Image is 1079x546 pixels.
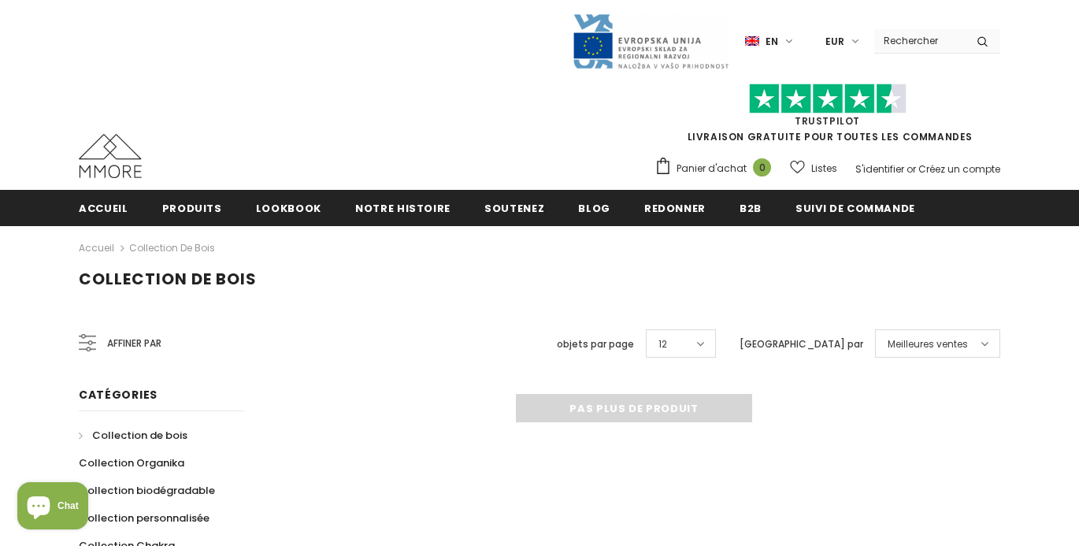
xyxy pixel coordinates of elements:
[79,504,209,532] a: Collection personnalisée
[749,84,907,114] img: Faites confiance aux étoiles pilotes
[795,114,860,128] a: TrustPilot
[644,201,706,216] span: Redonner
[79,190,128,225] a: Accueil
[888,336,968,352] span: Meilleures ventes
[355,190,451,225] a: Notre histoire
[825,34,844,50] span: EUR
[79,239,114,258] a: Accueil
[484,190,544,225] a: soutenez
[795,190,915,225] a: Suivi de commande
[578,201,610,216] span: Blog
[654,91,1000,143] span: LIVRAISON GRATUITE POUR TOUTES LES COMMANDES
[13,482,93,533] inbox-online-store-chat: Shopify online store chat
[484,201,544,216] span: soutenez
[740,201,762,216] span: B2B
[79,422,187,449] a: Collection de bois
[790,154,837,182] a: Listes
[658,336,667,352] span: 12
[92,428,187,443] span: Collection de bois
[740,190,762,225] a: B2B
[79,268,257,290] span: Collection de bois
[162,201,222,216] span: Produits
[855,162,904,176] a: S'identifier
[79,449,184,477] a: Collection Organika
[129,241,215,254] a: Collection de bois
[578,190,610,225] a: Blog
[572,13,729,70] img: Javni Razpis
[79,455,184,470] span: Collection Organika
[107,335,161,352] span: Affiner par
[740,336,863,352] label: [GEOGRAPHIC_DATA] par
[907,162,916,176] span: or
[745,35,759,48] img: i-lang-1.png
[79,387,158,403] span: Catégories
[677,161,747,176] span: Panier d'achat
[766,34,778,50] span: en
[79,511,209,526] span: Collection personnalisée
[79,134,142,178] img: Cas MMORE
[918,162,1000,176] a: Créez un compte
[355,201,451,216] span: Notre histoire
[79,201,128,216] span: Accueil
[874,29,965,52] input: Search Site
[79,483,215,498] span: Collection biodégradable
[557,336,634,352] label: objets par page
[795,201,915,216] span: Suivi de commande
[811,161,837,176] span: Listes
[79,477,215,504] a: Collection biodégradable
[256,190,321,225] a: Lookbook
[654,157,779,180] a: Panier d'achat 0
[644,190,706,225] a: Redonner
[572,34,729,47] a: Javni Razpis
[753,158,771,176] span: 0
[162,190,222,225] a: Produits
[256,201,321,216] span: Lookbook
